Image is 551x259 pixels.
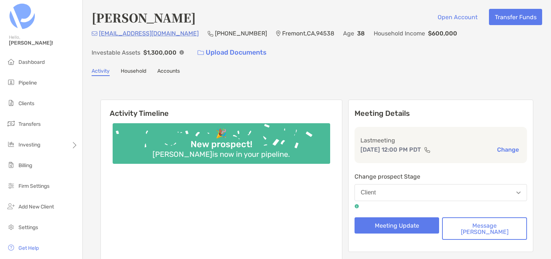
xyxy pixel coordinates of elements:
[18,142,40,148] span: Investing
[143,48,177,57] p: $1,300,000
[7,181,16,190] img: firm-settings icon
[355,204,359,208] img: tooltip
[7,202,16,211] img: add_new_client icon
[18,80,37,86] span: Pipeline
[208,31,213,37] img: Phone Icon
[121,68,146,76] a: Household
[7,160,16,169] img: billing icon
[101,100,342,118] h6: Activity Timeline
[282,29,334,38] p: Fremont , CA , 94538
[442,217,527,240] button: Message [PERSON_NAME]
[18,224,38,231] span: Settings
[360,136,521,145] p: Last meeting
[7,140,16,149] img: investing icon
[355,109,527,118] p: Meeting Details
[7,119,16,128] img: transfers icon
[432,9,483,25] button: Open Account
[361,189,376,196] div: Client
[9,40,78,46] span: [PERSON_NAME]!
[374,29,425,38] p: Household Income
[355,217,439,234] button: Meeting Update
[18,245,39,251] span: Get Help
[7,57,16,66] img: dashboard icon
[18,183,49,189] span: Firm Settings
[193,45,271,61] a: Upload Documents
[357,29,365,38] p: 38
[516,191,521,194] img: Open dropdown arrow
[18,121,41,127] span: Transfers
[188,139,255,150] div: New prospect!
[198,50,204,55] img: button icon
[7,222,16,231] img: settings icon
[215,29,267,38] p: [PHONE_NUMBER]
[360,145,421,154] p: [DATE] 12:00 PM PDT
[424,147,431,153] img: communication type
[157,68,180,76] a: Accounts
[355,184,527,201] button: Client
[7,243,16,252] img: get-help icon
[489,9,542,25] button: Transfer Funds
[343,29,354,38] p: Age
[495,146,521,153] button: Change
[18,59,45,65] span: Dashboard
[355,172,527,181] p: Change prospect Stage
[92,48,140,57] p: Investable Assets
[92,68,110,76] a: Activity
[18,100,34,107] span: Clients
[179,50,184,55] img: Info Icon
[276,31,281,37] img: Location Icon
[92,9,196,26] h4: [PERSON_NAME]
[150,150,293,159] div: [PERSON_NAME] is now in your pipeline.
[7,78,16,87] img: pipeline icon
[18,162,32,169] span: Billing
[7,99,16,107] img: clients icon
[428,29,457,38] p: $600,000
[92,31,97,36] img: Email Icon
[213,128,230,139] div: 🎉
[113,123,330,158] img: Confetti
[9,3,35,30] img: Zoe Logo
[99,29,199,38] p: [EMAIL_ADDRESS][DOMAIN_NAME]
[18,204,54,210] span: Add New Client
